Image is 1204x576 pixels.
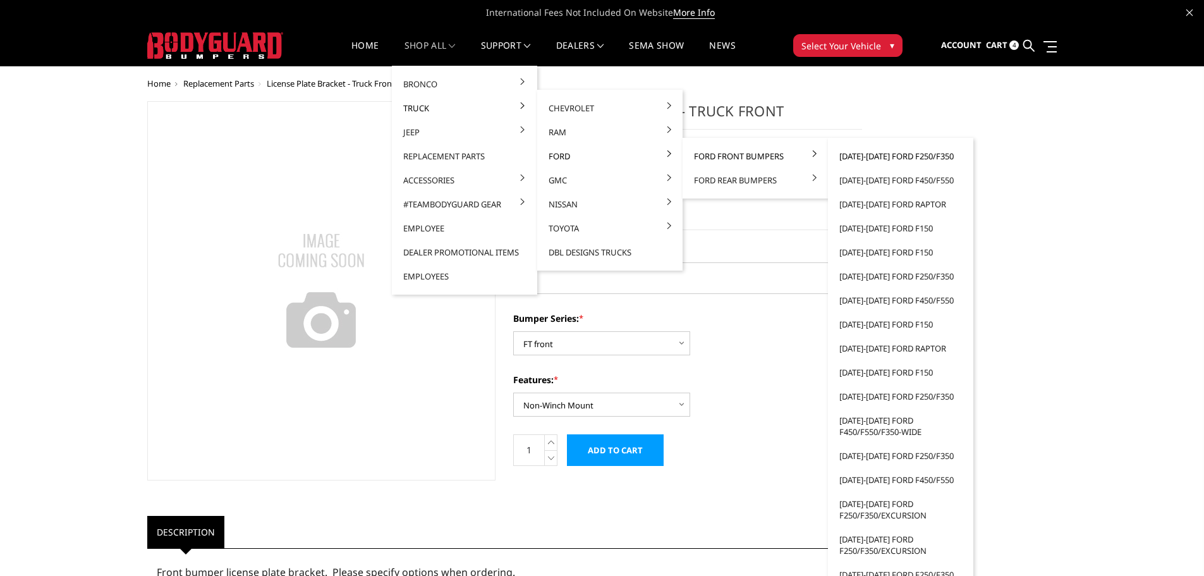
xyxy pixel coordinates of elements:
label: Vehicle Year/Make/Model: [513,243,862,256]
span: ▾ [890,39,894,52]
a: [DATE]-[DATE] Ford F250/F350 [833,444,968,468]
a: Dealer Promotional Items [397,240,532,264]
span: Cart [986,39,1007,51]
span: Select Your Vehicle [801,39,881,52]
img: BODYGUARD BUMPERS [147,32,283,59]
a: [DATE]-[DATE] Ford F450/F550/F350-wide [833,408,968,444]
a: Accessories [397,168,532,192]
a: [DATE]-[DATE] Ford F450/F550 [833,288,968,312]
a: SEMA Show [629,41,684,66]
a: Ford Front Bumpers [688,144,823,168]
a: shop all [404,41,456,66]
a: [DATE]-[DATE] Ford F150 [833,360,968,384]
a: Support [481,41,531,66]
iframe: Chat Widget [1141,515,1204,576]
input: Add to Cart [567,434,664,466]
a: Ram [542,120,678,144]
span: 4 [1009,40,1019,50]
a: [DATE]-[DATE] Ford F250/F350 [833,144,968,168]
a: #TeamBodyguard Gear [397,192,532,216]
label: Features: [513,373,862,386]
a: [DATE]-[DATE] Ford Raptor [833,336,968,360]
a: News [709,41,735,66]
span: License Plate Bracket - Truck Front [267,78,395,89]
h1: License Plate Bracket - Truck Front [513,101,862,130]
a: DBL Designs Trucks [542,240,678,264]
a: Home [147,78,171,89]
label: Bumper Series: [513,312,862,325]
a: More Info [673,6,715,19]
a: [DATE]-[DATE] Ford F150 [833,216,968,240]
a: Jeep [397,120,532,144]
a: [DATE]-[DATE] Ford Raptor [833,192,968,216]
a: Replacement Parts [397,144,532,168]
a: Truck [397,96,532,120]
a: [DATE]-[DATE] Ford F150 [833,240,968,264]
a: Account [941,28,982,63]
a: Nissan [542,192,678,216]
button: Select Your Vehicle [793,34,903,57]
a: Ford Rear Bumpers [688,168,823,192]
span: Account [941,39,982,51]
a: Bronco [397,72,532,96]
a: Dealers [556,41,604,66]
a: [DATE]-[DATE] Ford F450/F550 [833,168,968,192]
a: [DATE]-[DATE] Ford F250/F350/Excursion [833,492,968,527]
a: Employee [397,216,532,240]
a: [DATE]-[DATE] Ford F250/F350 [833,264,968,288]
a: [DATE]-[DATE] Ford F250/F350 [833,384,968,408]
a: Replacement Parts [183,78,254,89]
a: Cart 4 [986,28,1019,63]
a: Chevrolet [542,96,678,120]
a: Ford [542,144,678,168]
a: Employees [397,264,532,288]
a: Home [351,41,379,66]
a: Toyota [542,216,678,240]
a: [DATE]-[DATE] Ford F250/F350/Excursion [833,527,968,563]
a: [DATE]-[DATE] Ford F150 [833,312,968,336]
a: GMC [542,168,678,192]
a: Description [147,516,224,548]
a: [DATE]-[DATE] Ford F450/F550 [833,468,968,492]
